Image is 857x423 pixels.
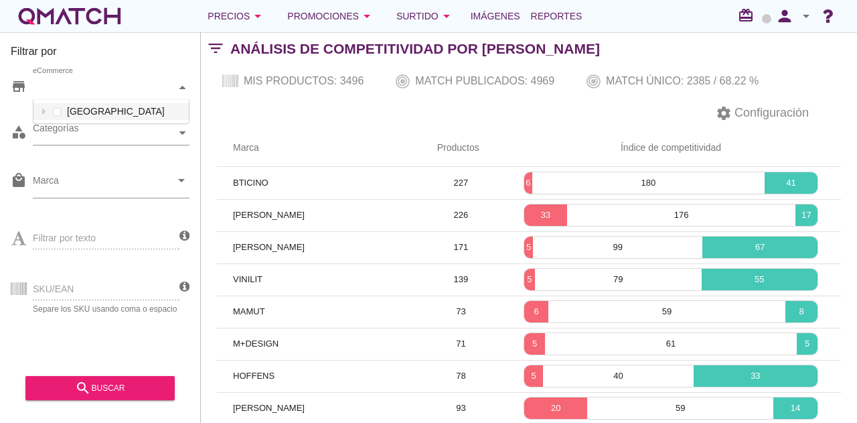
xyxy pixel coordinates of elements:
[287,8,375,24] div: Promociones
[702,273,817,286] p: 55
[233,339,279,349] span: M+DESIGN
[548,305,785,318] p: 59
[545,337,797,351] p: 61
[785,305,817,318] p: 8
[773,402,817,415] p: 14
[524,208,567,222] p: 33
[439,8,455,24] i: arrow_drop_down
[173,172,189,188] i: arrow_drop_down
[526,3,588,29] a: Reportes
[716,105,732,121] i: settings
[421,263,501,296] td: 139
[277,3,386,29] button: Promociones
[567,208,795,222] p: 176
[197,3,277,29] button: Precios
[524,369,543,383] p: 5
[25,376,175,400] button: buscar
[533,241,703,254] p: 99
[771,7,798,25] i: person
[705,101,820,125] button: Configuración
[233,210,305,220] span: [PERSON_NAME]
[233,274,262,284] span: VINILIT
[421,328,501,360] td: 71
[797,337,817,351] p: 5
[765,176,817,190] p: 41
[702,241,817,254] p: 67
[524,273,535,286] p: 5
[233,403,305,413] span: [PERSON_NAME]
[11,124,27,140] i: category
[795,208,817,222] p: 17
[233,371,275,381] span: HOFFENS
[524,402,587,415] p: 20
[501,129,841,167] th: Índice de competitividad: Not sorted.
[524,176,532,190] p: 6
[421,129,501,167] th: Productos: Not sorted.
[587,402,773,415] p: 59
[421,360,501,392] td: 78
[208,8,266,24] div: Precios
[535,273,702,286] p: 79
[233,242,305,252] span: [PERSON_NAME]
[386,3,465,29] button: Surtido
[531,8,582,24] span: Reportes
[230,38,600,60] h2: Análisis de competitividad por [PERSON_NAME]
[421,231,501,263] td: 171
[524,337,545,351] p: 5
[233,178,268,188] span: BTICINO
[64,103,185,120] label: [GEOGRAPHIC_DATA]
[465,3,526,29] a: Imágenes
[250,8,266,24] i: arrow_drop_down
[738,7,759,23] i: redeem
[532,176,765,190] p: 180
[421,296,501,328] td: 73
[694,369,817,383] p: 33
[524,305,548,318] p: 6
[11,44,189,65] h3: Filtrar por
[421,199,501,231] td: 226
[421,167,501,199] td: 227
[396,8,455,24] div: Surtido
[217,129,421,167] th: Marca: Not sorted.
[201,48,230,49] i: filter_list
[11,172,27,188] i: local_mall
[524,241,533,254] p: 5
[732,104,809,122] span: Configuración
[471,8,520,24] span: Imágenes
[75,380,91,396] i: search
[36,380,164,396] div: buscar
[798,8,814,24] i: arrow_drop_down
[543,369,694,383] p: 40
[233,306,265,316] span: MAMUT
[359,8,375,24] i: arrow_drop_down
[11,78,27,95] i: store
[16,3,123,29] a: white-qmatch-logo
